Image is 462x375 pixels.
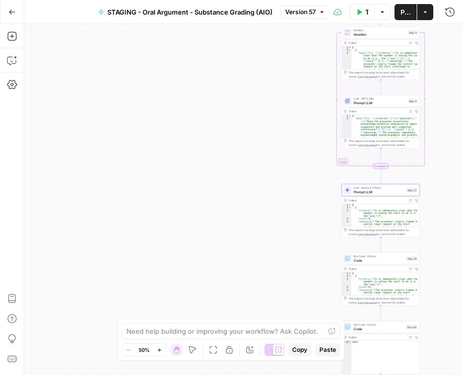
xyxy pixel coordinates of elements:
[380,80,381,94] g: Edge from step_9 to step_8
[139,346,150,354] span: 50%
[408,99,418,103] div: Step 8
[380,306,381,320] g: Edge from step_26 to step_24
[354,189,405,194] span: Prompt LLM
[349,49,352,52] span: Toggle code folding, rows 2 through 4
[358,233,377,236] span: Copy the output
[92,4,279,20] button: STAGING - Oral Argument - Substance Grading (AIO)
[342,275,352,278] div: 2
[281,6,329,19] button: Version 57
[319,345,336,354] span: Paste
[315,343,340,356] button: Paste
[349,115,352,118] span: Toggle code folding, rows 1 through 3
[342,206,352,209] div: 2
[354,100,406,105] span: Prompt LLM
[342,49,352,52] div: 2
[342,272,352,275] div: 1
[349,228,418,236] div: This output is too large & has been abbreviated for review. to view the full content.
[342,289,352,328] div: 5
[342,341,352,344] div: 1
[394,4,417,20] button: Publish
[349,296,418,305] div: This output is too large & has been abbreviated for review. to view the full content.
[358,75,377,78] span: Copy the output
[354,258,405,263] span: Code
[349,204,352,207] span: Toggle code folding, rows 1 through 8
[358,143,377,146] span: Copy the output
[107,7,273,17] span: STAGING - Oral Argument - Substance Grading (AIO)
[350,4,374,20] button: Test Data
[354,28,406,32] span: Iteration
[380,169,381,183] g: Edge from step_9-iteration-end to step_27
[354,32,406,37] span: Iteration
[407,188,418,192] div: Step 27
[349,70,418,79] div: This output is too large & has been abbreviated for review. to view the full content.
[349,267,406,271] div: Output
[342,46,352,49] div: 1
[354,326,405,331] span: Code
[342,209,352,218] div: 3
[380,237,381,252] g: Edge from step_27 to step_26
[288,343,311,356] button: Copy
[354,186,405,190] span: LLM · Gemini 2.5 Flash
[342,220,352,259] div: 5
[285,8,316,17] span: Version 57
[342,52,352,262] div: 3
[292,345,307,354] span: Copy
[358,301,377,304] span: Copy the output
[342,184,420,238] div: LLM · Gemini 2.5 FlashPrompt LLMStep 27Output[ { "criteria":"Is it immediately clear what the spe...
[342,286,352,289] div: 4
[349,41,406,45] div: Output
[342,217,352,220] div: 4
[407,256,418,261] div: Step 26
[349,139,418,147] div: This output is too large & has been abbreviated for review. to view the full content.
[342,204,352,207] div: 1
[342,27,420,80] div: LoopIterationIterationStep 9Output[ { "body":"{\n\"criteria\":\"Is it immediately clear what the ...
[349,335,406,339] div: Output
[373,164,388,169] div: Complete
[349,272,352,275] span: Toggle code folding, rows 1 through 8
[354,97,406,101] span: LLM · GPT-5 Mini
[354,254,405,258] span: Run Code · Python
[380,11,381,26] g: Edge from start to step_9
[342,321,420,374] div: Run Code · PythonCodeStep 24Outputnull
[401,7,411,17] span: Publish
[349,198,406,202] div: Output
[349,46,352,49] span: Toggle code folding, rows 1 through 5
[406,325,418,329] div: Step 24
[354,323,405,327] span: Run Code · Python
[349,275,352,278] span: Toggle code folding, rows 2 through 7
[349,109,406,113] div: Output
[349,206,352,209] span: Toggle code folding, rows 2 through 7
[342,278,352,286] div: 3
[342,115,352,118] div: 1
[342,253,420,306] div: Run Code · PythonCodeStep 26Output[ { "criteria":"Is it immediately clear what the speaker is ask...
[342,164,420,169] div: Complete
[408,30,418,35] div: Step 9
[342,95,420,148] div: LLM · GPT-5 MiniPrompt LLMStep 8Output{ "body":"{\n\"criteria\":\"{\\\"question\\\" :\\\"Does the...
[365,7,368,17] span: Test Data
